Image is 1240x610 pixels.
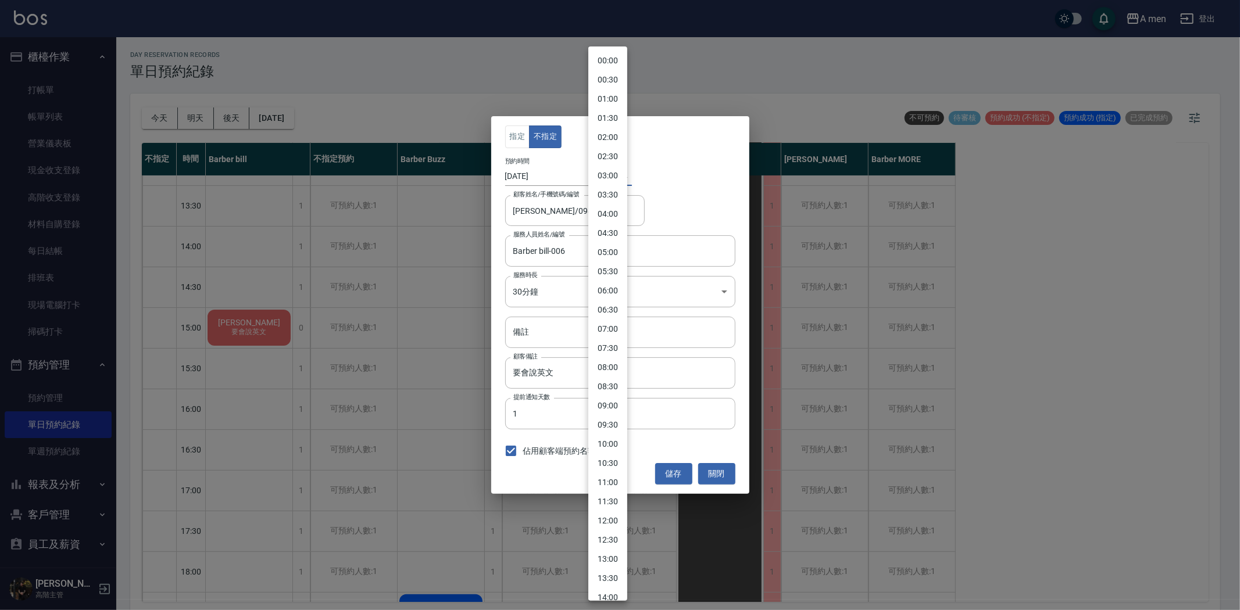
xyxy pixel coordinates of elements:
li: 13:30 [588,569,627,588]
li: 04:00 [588,204,627,224]
li: 01:30 [588,109,627,128]
li: 09:30 [588,415,627,435]
li: 08:30 [588,377,627,396]
li: 09:00 [588,396,627,415]
li: 05:00 [588,243,627,262]
li: 11:00 [588,473,627,492]
li: 01:00 [588,89,627,109]
li: 07:00 [588,320,627,339]
li: 06:00 [588,281,627,300]
li: 14:00 [588,588,627,607]
li: 00:30 [588,70,627,89]
li: 02:30 [588,147,627,166]
li: 10:00 [588,435,627,454]
li: 04:30 [588,224,627,243]
li: 08:00 [588,358,627,377]
li: 03:30 [588,185,627,204]
li: 06:30 [588,300,627,320]
li: 10:30 [588,454,627,473]
li: 03:00 [588,166,627,185]
li: 12:00 [588,511,627,530]
li: 13:00 [588,550,627,569]
li: 11:30 [588,492,627,511]
li: 00:00 [588,51,627,70]
li: 05:30 [588,262,627,281]
li: 07:30 [588,339,627,358]
li: 02:00 [588,128,627,147]
li: 12:30 [588,530,627,550]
